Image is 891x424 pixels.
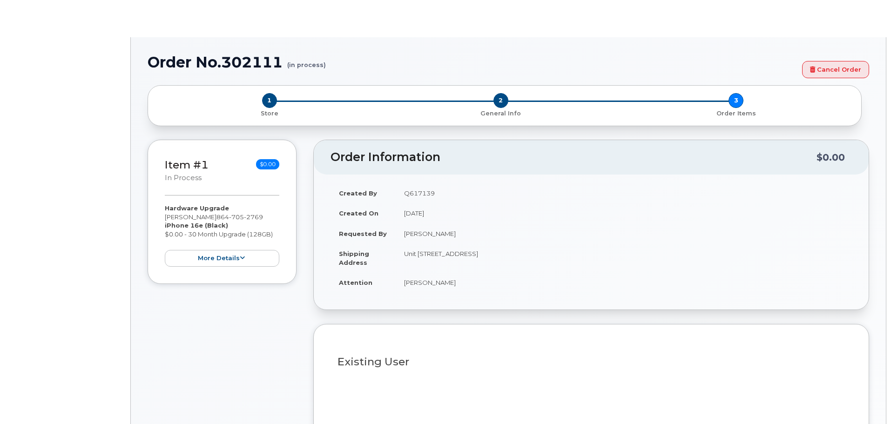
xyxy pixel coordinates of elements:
span: 2 [493,93,508,108]
a: 2 General Info [383,108,618,118]
span: 864 [216,213,263,221]
button: more details [165,250,279,267]
strong: Created On [339,209,378,217]
div: [PERSON_NAME] $0.00 - 30 Month Upgrade (128GB) [165,204,279,267]
a: 1 Store [155,108,383,118]
strong: iPhone 16e (Black) [165,222,228,229]
span: 1 [262,93,277,108]
strong: Shipping Address [339,250,369,266]
a: Cancel Order [802,61,869,78]
td: [PERSON_NAME] [396,223,852,244]
small: (in process) [287,54,326,68]
a: Item #1 [165,158,209,171]
span: 2769 [244,213,263,221]
td: [DATE] [396,203,852,223]
strong: Attention [339,279,372,286]
span: $0.00 [256,159,279,169]
td: Q617139 [396,183,852,203]
p: Store [159,109,379,118]
p: General Info [387,109,614,118]
h2: Order Information [331,151,817,164]
h1: Order No.302111 [148,54,797,70]
strong: Created By [339,189,377,197]
span: 705 [229,213,244,221]
td: [PERSON_NAME] [396,272,852,293]
td: Unit [STREET_ADDRESS] [396,243,852,272]
strong: Hardware Upgrade [165,204,229,212]
strong: Requested By [339,230,387,237]
small: in process [165,174,202,182]
h3: Existing User [337,356,845,368]
div: $0.00 [817,148,845,166]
